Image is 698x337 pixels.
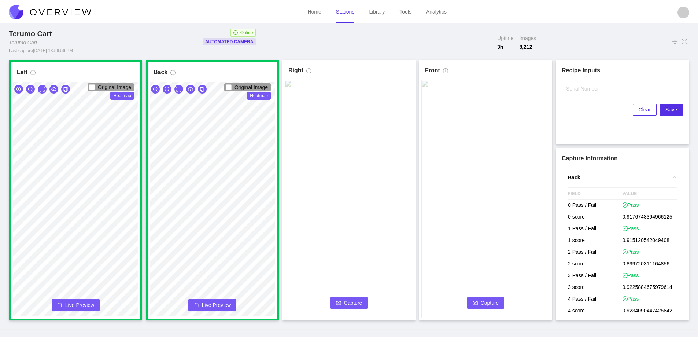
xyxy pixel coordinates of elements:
span: zoom-out [28,87,33,92]
span: check-circle [623,320,628,325]
p: 4 score [568,305,623,317]
span: zoom-out [165,87,170,92]
p: 3 Pass / Fail [568,270,623,282]
p: 1 score [568,235,623,247]
span: Pass [623,272,639,279]
span: check-circle [623,249,628,254]
button: rollbackLive Preview [188,299,236,311]
span: rollback [57,303,62,308]
p: Automated Camera [205,38,254,45]
button: cameraCapture [330,297,368,309]
h1: Capture Information [562,154,683,163]
p: 3 score [568,282,623,294]
span: Pass [623,248,639,256]
button: copy [61,85,70,94]
label: Serial Number [566,85,599,92]
span: Original Image [98,84,131,90]
span: info-circle [30,70,36,78]
button: zoom-in [14,85,23,94]
span: zoom-in [16,87,21,92]
h1: Front [425,66,440,75]
a: Tools [399,9,411,15]
p: 5 Pass / Fail [568,317,623,329]
span: Original Image [234,84,268,90]
span: rollback [194,303,199,308]
span: Pass [623,319,639,326]
p: 0 score [568,212,623,223]
button: cloud-download [186,85,195,94]
p: 0.9234090447425842 [623,305,677,317]
span: Terumo Cart [9,30,52,38]
span: info-circle [443,68,448,76]
span: copy [200,87,205,92]
span: info-circle [170,70,176,78]
span: check-circle [623,202,628,208]
span: camera [473,300,478,306]
button: expand [38,85,47,94]
a: Stations [336,9,355,15]
p: 0 Pass / Fail [568,200,623,212]
span: zoom-in [153,87,158,92]
span: cloud-download [188,87,193,92]
h1: Recipe Inputs [562,66,683,75]
button: Save [660,104,683,116]
span: VALUE [623,188,677,199]
h4: Back [568,173,668,182]
span: 3 h [497,43,513,51]
button: cameraCapture [467,297,505,309]
h1: Back [154,68,167,77]
span: Pass [623,225,639,232]
span: expand [40,87,45,92]
div: rightBack [562,169,683,186]
span: copy [63,87,68,92]
button: cloud-download [49,85,58,94]
button: expand [174,85,183,94]
span: Uptime [497,34,513,42]
span: check-circle [233,30,238,35]
span: Heatmap [110,92,134,100]
span: Pass [623,201,639,209]
button: zoom-out [163,85,171,94]
p: 2 Pass / Fail [568,247,623,259]
span: Images [519,34,536,42]
span: FIELD [568,188,623,199]
img: Overview [9,5,91,19]
p: 0.915120542049408 [623,235,677,247]
span: expand [176,87,181,92]
span: Heatmap [247,92,271,100]
a: Library [369,9,385,15]
button: Clear [633,104,657,116]
span: fullscreen [681,38,688,46]
a: Home [307,9,321,15]
span: Clear [639,106,651,114]
p: 0.899720311164856 [623,259,677,270]
a: Analytics [426,9,447,15]
span: check-circle [623,226,628,231]
div: Last capture [DATE] 13:56:56 PM [9,48,73,54]
div: Terumo Cart [9,29,55,39]
span: Online [240,29,253,36]
span: Save [665,106,677,114]
span: Pass [623,295,639,303]
span: right [672,175,677,180]
div: Terumo Cart [9,39,37,46]
button: rollbackLive Preview [52,299,100,311]
h1: Left [17,68,27,77]
span: info-circle [306,68,311,76]
span: camera [336,300,341,306]
button: zoom-in [151,85,160,94]
p: 2 score [568,259,623,270]
p: 0.9176748394966125 [623,212,677,223]
button: copy [198,85,207,94]
span: check-circle [623,296,628,301]
p: 4 Pass / Fail [568,294,623,305]
button: zoom-out [26,85,35,94]
span: cloud-download [51,87,56,92]
span: Capture [481,299,499,307]
h1: Right [288,66,303,75]
span: 8,212 [519,43,536,51]
span: vertical-align-middle [672,37,678,46]
p: 0.9225884675979614 [623,282,677,294]
span: Capture [344,299,362,307]
span: Live Preview [202,301,231,309]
